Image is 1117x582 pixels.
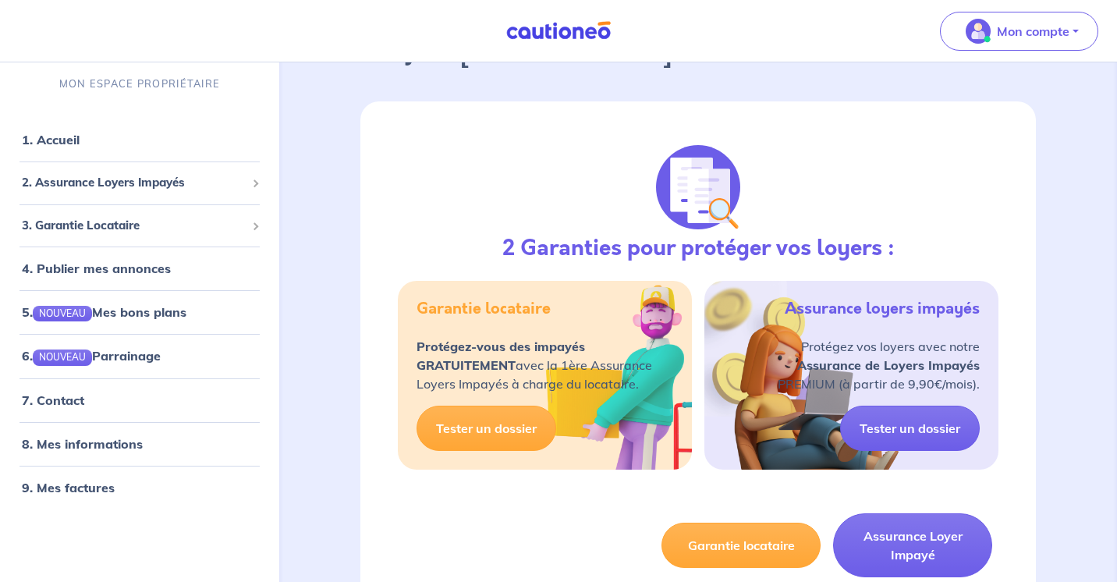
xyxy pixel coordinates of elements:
[502,236,895,262] h3: 2 Garanties pour protéger vos loyers :
[6,472,273,503] div: 9. Mes factures
[22,261,171,277] a: 4. Publier mes annonces
[22,133,80,148] a: 1. Accueil
[22,480,115,495] a: 9. Mes factures
[6,341,273,372] div: 6.NOUVEAUParrainage
[22,349,161,364] a: 6.NOUVEAUParrainage
[59,77,220,92] p: MON ESPACE PROPRIÉTAIRE
[417,300,551,318] h5: Garantie locataire
[966,19,991,44] img: illu_account_valid_menu.svg
[6,297,273,328] div: 5.NOUVEAUMes bons plans
[417,406,556,451] a: Tester un dossier
[661,523,821,568] button: Garantie locataire
[778,337,980,393] p: Protégez vos loyers avec notre PREMIUM (à partir de 9,90€/mois).
[785,300,980,318] h5: Assurance loyers impayés
[797,357,980,373] strong: Assurance de Loyers Impayés
[22,392,84,408] a: 7. Contact
[840,406,980,451] a: Tester un dossier
[6,169,273,199] div: 2. Assurance Loyers Impayés
[417,337,652,393] p: avec la 1ère Assurance Loyers Impayés à charge du locataire.
[22,436,143,452] a: 8. Mes informations
[22,305,186,321] a: 5.NOUVEAUMes bons plans
[997,22,1069,41] p: Mon compte
[6,428,273,460] div: 8. Mes informations
[22,175,246,193] span: 2. Assurance Loyers Impayés
[940,12,1098,51] button: illu_account_valid_menu.svgMon compte
[6,254,273,285] div: 4. Publier mes annonces
[6,125,273,156] div: 1. Accueil
[500,21,617,41] img: Cautioneo
[22,217,246,235] span: 3. Garantie Locataire
[833,513,992,577] button: Assurance Loyer Impayé
[6,385,273,416] div: 7. Contact
[6,211,273,241] div: 3. Garantie Locataire
[417,339,585,373] strong: Protégez-vous des impayés GRATUITEMENT
[656,145,740,229] img: justif-loupe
